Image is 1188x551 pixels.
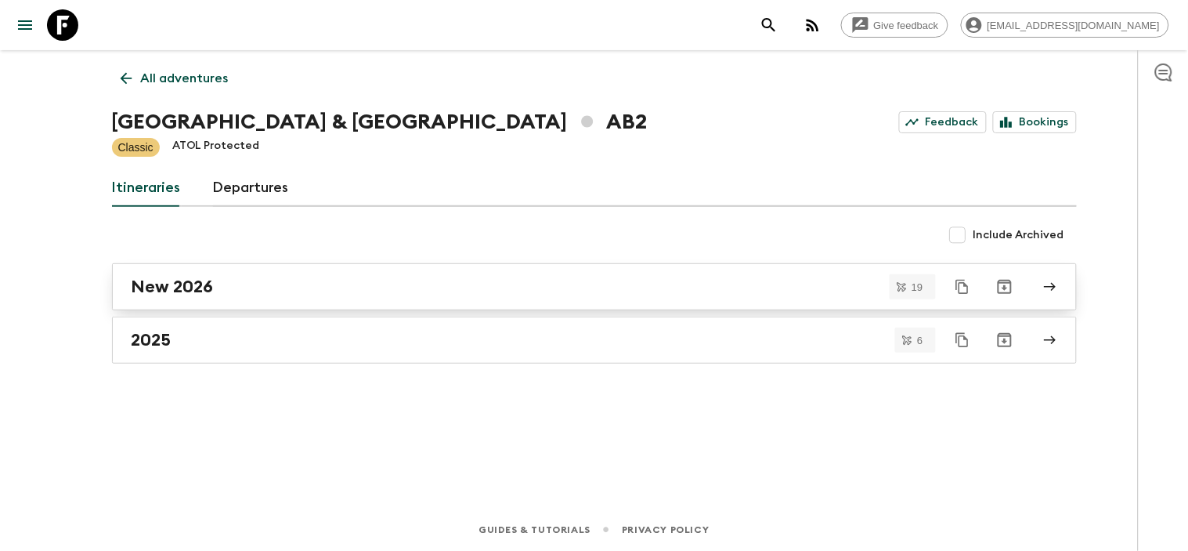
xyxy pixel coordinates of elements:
[112,317,1077,364] a: 2025
[9,9,41,41] button: menu
[112,107,648,138] h1: [GEOGRAPHIC_DATA] & [GEOGRAPHIC_DATA] AB2
[993,111,1077,133] a: Bookings
[989,271,1020,303] button: Archive
[899,111,987,133] a: Feedback
[902,282,932,292] span: 19
[989,324,1020,356] button: Archive
[753,9,785,41] button: search adventures
[865,20,948,31] span: Give feedback
[112,263,1077,310] a: New 2026
[948,273,977,301] button: Duplicate
[979,20,1168,31] span: [EMAIL_ADDRESS][DOMAIN_NAME]
[841,13,948,38] a: Give feedback
[213,169,290,207] a: Departures
[908,335,932,346] span: 6
[478,521,590,538] a: Guides & Tutorials
[132,330,172,350] h2: 2025
[112,169,182,207] a: Itineraries
[118,140,153,155] p: Classic
[112,63,237,94] a: All adventures
[961,13,1169,38] div: [EMAIL_ADDRESS][DOMAIN_NAME]
[132,277,214,297] h2: New 2026
[172,138,260,157] p: ATOL Protected
[622,521,709,538] a: Privacy Policy
[973,227,1064,243] span: Include Archived
[141,69,229,88] p: All adventures
[948,326,977,354] button: Duplicate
